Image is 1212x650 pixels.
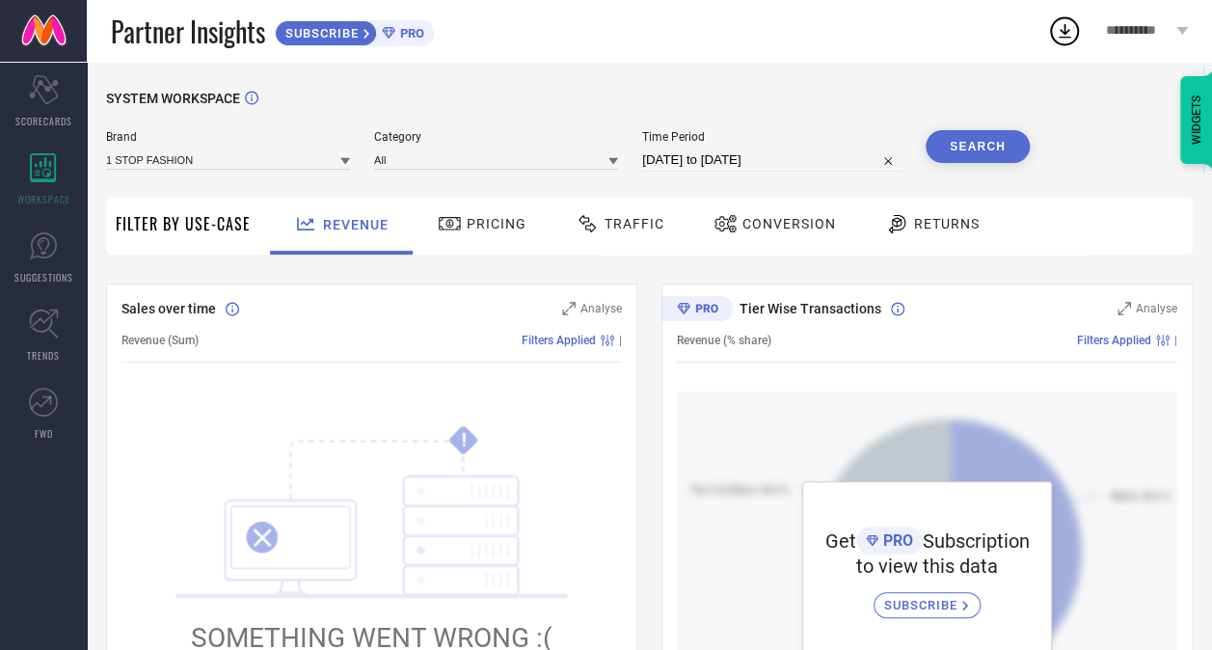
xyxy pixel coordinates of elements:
[677,334,771,347] span: Revenue (% share)
[395,26,424,41] span: PRO
[605,216,664,231] span: Traffic
[374,130,618,144] span: Category
[111,12,265,51] span: Partner Insights
[15,114,72,128] span: SCORECARDS
[275,15,434,46] a: SUBSCRIBEPRO
[1136,302,1177,315] span: Analyse
[825,529,856,553] span: Get
[1118,302,1131,315] svg: Zoom
[562,302,576,315] svg: Zoom
[1077,334,1151,347] span: Filters Applied
[467,216,526,231] span: Pricing
[106,130,350,144] span: Brand
[14,270,73,284] span: SUGGESTIONS
[914,216,980,231] span: Returns
[461,429,466,451] tspan: !
[642,130,902,144] span: Time Period
[874,578,981,618] a: SUBSCRIBE
[619,334,622,347] span: |
[323,217,389,232] span: Revenue
[1174,334,1177,347] span: |
[661,296,733,325] div: Premium
[926,130,1030,163] button: Search
[35,426,53,441] span: FWD
[742,216,836,231] span: Conversion
[740,301,881,316] span: Tier Wise Transactions
[884,598,962,612] span: SUBSCRIBE
[856,555,998,578] span: to view this data
[121,334,199,347] span: Revenue (Sum)
[923,529,1030,553] span: Subscription
[17,192,70,206] span: WORKSPACE
[27,348,60,363] span: TRENDS
[642,149,902,172] input: Select time period
[522,334,596,347] span: Filters Applied
[580,302,622,315] span: Analyse
[878,531,913,550] span: PRO
[276,26,364,41] span: SUBSCRIBE
[121,301,216,316] span: Sales over time
[116,212,251,235] span: Filter By Use-Case
[106,91,240,106] span: SYSTEM WORKSPACE
[1047,14,1082,48] div: Open download list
